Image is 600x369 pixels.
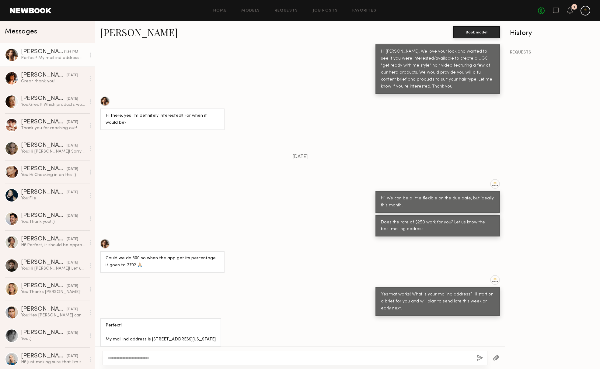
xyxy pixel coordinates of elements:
a: Home [213,9,227,13]
div: [DATE] [67,213,78,219]
div: [PERSON_NAME] [21,353,67,359]
div: Yes that works! What is your mailing address? I'll start on a brief for you and will plan to send... [381,291,494,312]
div: Yes :) [21,336,86,342]
a: Models [241,9,260,13]
div: History [510,30,595,37]
span: [DATE] [292,154,308,160]
div: [DATE] [67,73,78,78]
div: You: Great! Which products would you like for your $150 trade credit? :) [21,102,86,108]
div: [PERSON_NAME] [21,119,67,125]
div: You: Hi Checking in on this :) [21,172,86,178]
div: [DATE] [67,330,78,336]
button: Book model [453,26,500,38]
div: [DATE] [67,260,78,266]
div: [PERSON_NAME] [21,189,67,195]
div: [DATE] [67,143,78,149]
div: Hi! Just making sure that I’m sending raw files for you to edit? I don’t do editing or add anythi... [21,359,86,365]
div: [PERSON_NAME] [21,330,67,336]
div: [DATE] [67,96,78,102]
div: [DATE] [67,119,78,125]
div: 1 [574,5,575,9]
span: Messages [5,28,37,35]
a: Book model [453,29,500,34]
div: 11:36 PM [64,49,78,55]
div: Perfect! My mail ind address is [STREET_ADDRESS][US_STATE] [106,322,216,343]
div: You: Hi [PERSON_NAME]! Sorry I totally fell off here! Coming back with another opportunity to cre... [21,149,86,154]
div: [PERSON_NAME] [21,143,67,149]
div: [DATE] [67,236,78,242]
div: Great thank you! [21,78,86,84]
div: [DATE] [67,166,78,172]
div: [PERSON_NAME] [21,260,67,266]
div: [PERSON_NAME] [21,306,67,312]
div: [DATE] [67,307,78,312]
div: [PERSON_NAME] [21,72,67,78]
a: Job Posts [313,9,338,13]
div: Hi! Perfect, it should be approved (: [21,242,86,248]
div: [DATE] [67,283,78,289]
a: Requests [275,9,298,13]
div: You: Hi [PERSON_NAME]! Let us know if you're interested! [21,266,86,271]
div: [PERSON_NAME] [21,283,67,289]
div: You: Hey [PERSON_NAME] can you please respond? We paid you and didn't receive the final asset. [21,312,86,318]
div: Hi there, yes I’m definitely interested!! For when it would be? [106,112,219,126]
div: You: Thanks [PERSON_NAME]! [21,289,86,295]
div: Perfect! My mail ind address is [STREET_ADDRESS][US_STATE] [21,55,86,61]
div: Could we do 300 so when the app get its percentage it goes to 270? 🙏🏼 [106,255,219,269]
a: [PERSON_NAME] [100,26,178,39]
div: Hi! We can be a little flexible on the due date, but ideally this month! [381,195,494,209]
div: [PERSON_NAME] [21,166,67,172]
div: Does the rate of $250 work for you? Let us know the best mailing address. [381,219,494,233]
div: [PERSON_NAME] [21,213,67,219]
div: Thank you for reaching out! [21,125,86,131]
div: Hi [PERSON_NAME]! We love your look and wanted to see if you were interested/available to create ... [381,48,494,90]
div: You: Thank you! :) [21,219,86,225]
a: Favorites [352,9,376,13]
div: [DATE] [67,190,78,195]
div: [PERSON_NAME] [21,49,64,55]
div: [PERSON_NAME] [21,96,67,102]
div: REQUESTS [510,50,595,55]
div: [DATE] [67,353,78,359]
div: You: File [21,195,86,201]
div: [PERSON_NAME] [21,236,67,242]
